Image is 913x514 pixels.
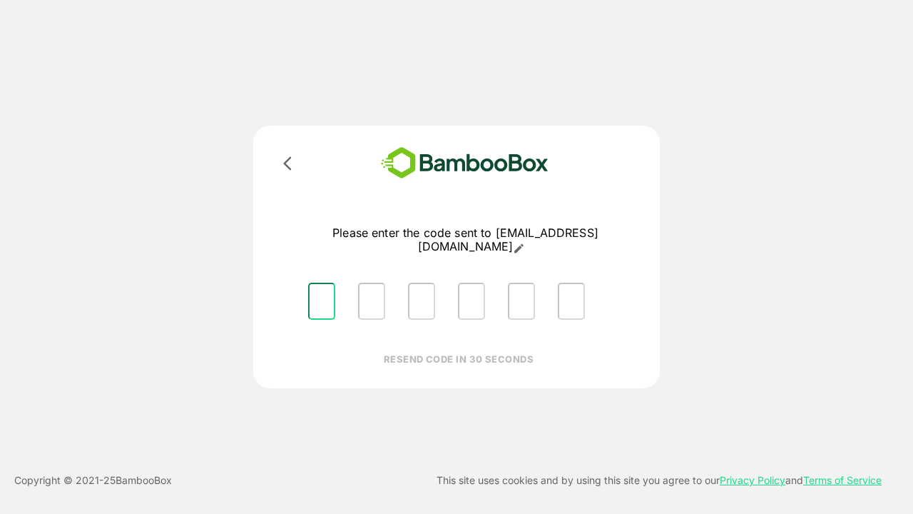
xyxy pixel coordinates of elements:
p: Copyright © 2021- 25 BambooBox [14,472,172,489]
input: Please enter OTP character 2 [358,283,385,320]
a: Privacy Policy [720,474,785,486]
a: Terms of Service [803,474,882,486]
input: Please enter OTP character 1 [308,283,335,320]
input: Please enter OTP character 3 [408,283,435,320]
input: Please enter OTP character 4 [458,283,485,320]
p: This site uses cookies and by using this site you agree to our and [437,472,882,489]
input: Please enter OTP character 5 [508,283,535,320]
img: bamboobox [360,143,569,183]
p: Please enter the code sent to [EMAIL_ADDRESS][DOMAIN_NAME] [297,226,634,254]
input: Please enter OTP character 6 [558,283,585,320]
